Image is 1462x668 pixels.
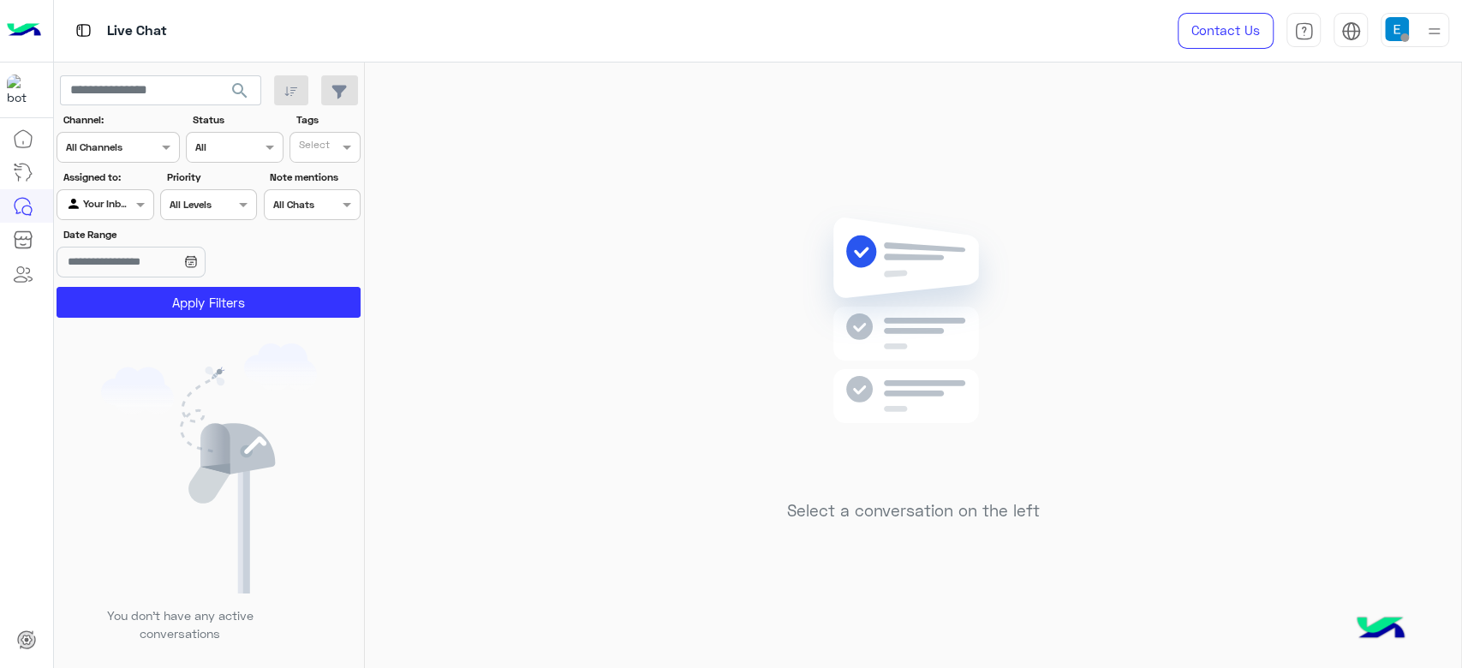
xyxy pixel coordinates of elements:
[1294,21,1314,41] img: tab
[1385,17,1409,41] img: userImage
[1178,13,1274,49] a: Contact Us
[1423,21,1445,42] img: profile
[219,75,261,112] button: search
[63,170,152,185] label: Assigned to:
[296,112,359,128] label: Tags
[107,20,167,43] p: Live Chat
[63,112,178,128] label: Channel:
[7,13,41,49] img: Logo
[193,112,281,128] label: Status
[7,75,38,105] img: 171468393613305
[790,204,1037,488] img: no messages
[57,287,361,318] button: Apply Filters
[167,170,255,185] label: Priority
[101,343,317,593] img: empty users
[787,501,1040,521] h5: Select a conversation on the left
[270,170,358,185] label: Note mentions
[1351,599,1411,659] img: hulul-logo.png
[73,20,94,41] img: tab
[1286,13,1321,49] a: tab
[230,81,250,101] span: search
[93,606,266,643] p: You don’t have any active conversations
[296,137,330,157] div: Select
[1341,21,1361,41] img: tab
[63,227,255,242] label: Date Range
